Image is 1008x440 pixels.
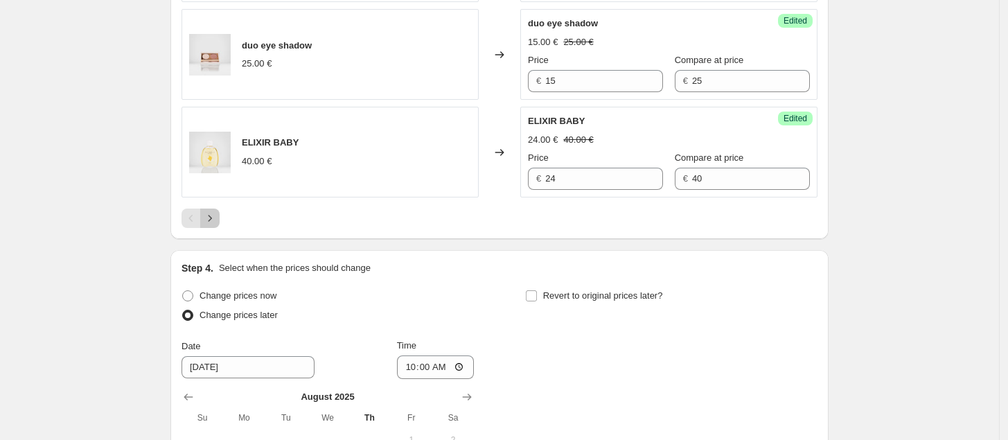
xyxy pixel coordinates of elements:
[229,412,259,423] span: Mo
[683,173,688,184] span: €
[396,412,427,423] span: Fr
[784,113,807,124] span: Edited
[528,152,549,163] span: Price
[312,412,343,423] span: We
[265,407,307,429] th: Tuesday
[457,387,477,407] button: Show next month, September 2025
[543,290,663,301] span: Revert to original prices later?
[200,209,220,228] button: Next
[223,407,265,429] th: Monday
[784,15,807,26] span: Edited
[200,310,278,320] span: Change prices later
[307,407,348,429] th: Wednesday
[536,173,541,184] span: €
[179,387,198,407] button: Show previous month, July 2025
[528,134,558,145] span: 24.00 €
[528,116,585,126] span: ELIXIR BABY
[242,40,312,51] span: duo eye shadow
[432,407,474,429] th: Saturday
[348,407,390,429] th: Thursday
[397,340,416,351] span: Time
[563,134,593,145] span: 40.00 €
[200,290,276,301] span: Change prices now
[182,261,213,275] h2: Step 4.
[182,356,315,378] input: 8/21/2025
[182,341,200,351] span: Date
[563,37,593,47] span: 25.00 €
[397,355,475,379] input: 12:00
[683,76,688,86] span: €
[528,55,549,65] span: Price
[438,412,468,423] span: Sa
[242,137,299,148] span: ELIXIR BABY
[242,58,272,69] span: 25.00 €
[189,132,231,173] img: Fotosnewweb38_80x.jpg
[242,156,272,166] span: 40.00 €
[219,261,371,275] p: Select when the prices should change
[391,407,432,429] th: Friday
[187,412,218,423] span: Su
[182,407,223,429] th: Sunday
[528,37,558,47] span: 15.00 €
[536,76,541,86] span: €
[189,34,231,76] img: Fotosnewweb114_80x.jpg
[271,412,301,423] span: Tu
[675,152,744,163] span: Compare at price
[528,18,598,28] span: duo eye shadow
[675,55,744,65] span: Compare at price
[354,412,384,423] span: Th
[182,209,220,228] nav: Pagination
